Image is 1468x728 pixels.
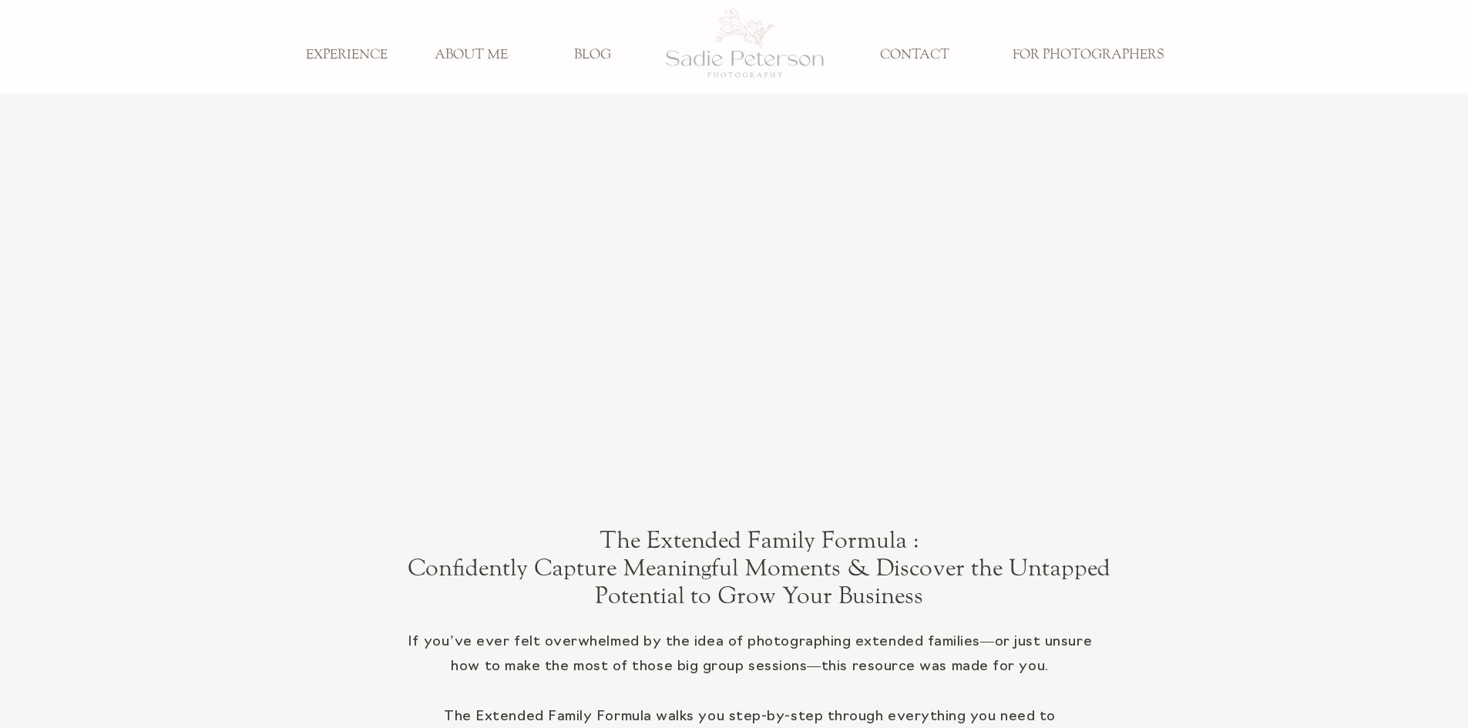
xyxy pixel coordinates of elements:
[1002,47,1175,64] a: FOR PHOTOGRAPHERS
[864,47,966,64] a: CONTACT
[421,47,522,64] a: ABOUT ME
[368,526,1151,558] h1: The Extended Family Formula : Confidently Capture Meaningful Moments & Discover the Untapped Pote...
[542,47,643,64] a: BLOG
[296,47,398,64] a: EXPERIENCE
